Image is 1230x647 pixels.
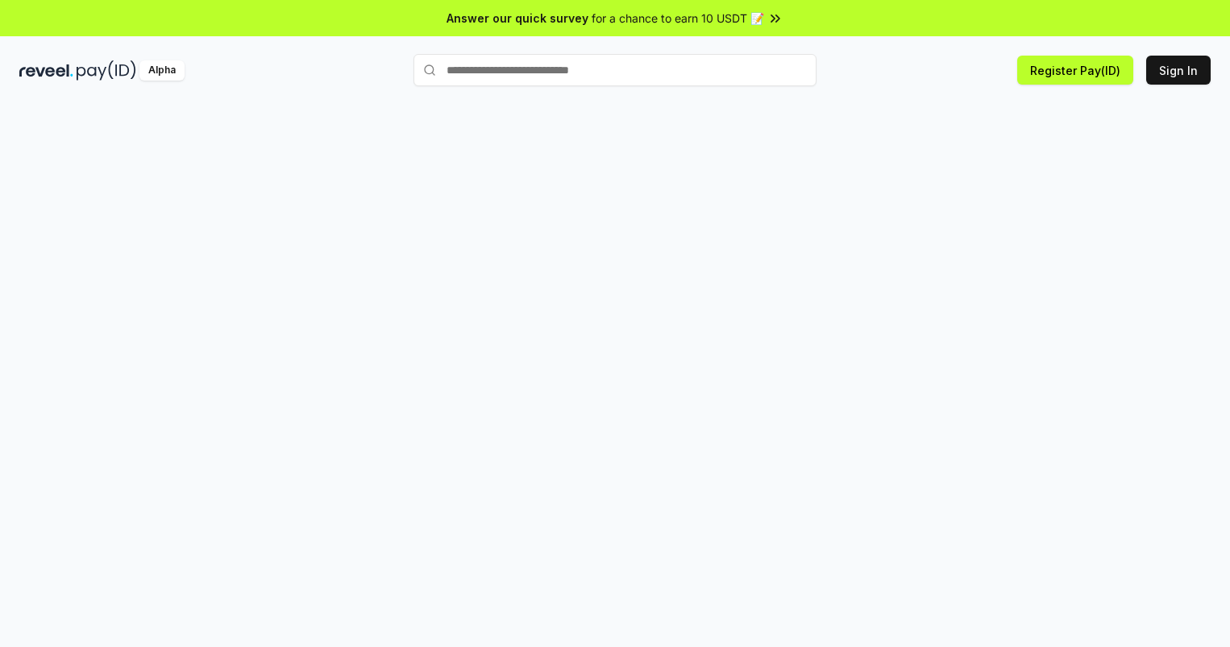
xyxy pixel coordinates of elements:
[447,10,588,27] span: Answer our quick survey
[1017,56,1133,85] button: Register Pay(ID)
[592,10,764,27] span: for a chance to earn 10 USDT 📝
[139,60,185,81] div: Alpha
[19,60,73,81] img: reveel_dark
[77,60,136,81] img: pay_id
[1146,56,1211,85] button: Sign In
